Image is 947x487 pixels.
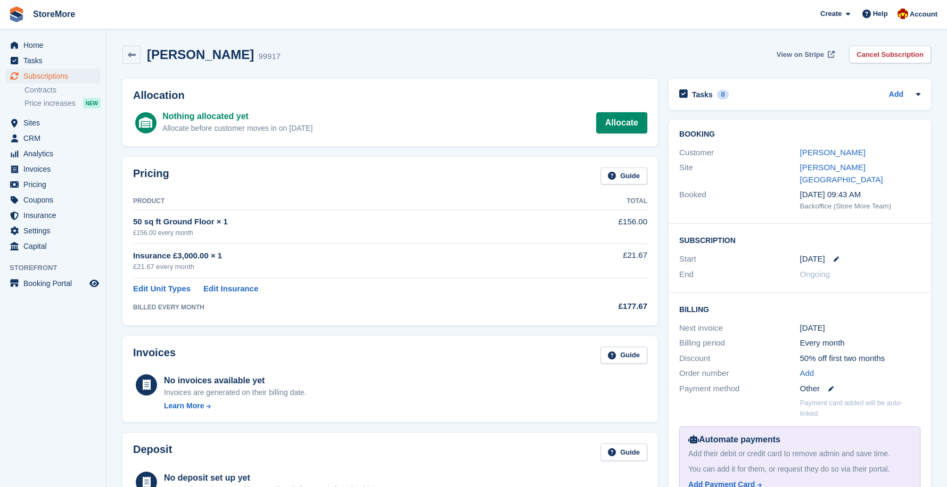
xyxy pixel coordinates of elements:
h2: Booking [679,130,920,139]
a: Preview store [88,277,101,290]
div: Next invoice [679,322,800,334]
div: Site [679,162,800,186]
span: Account [910,9,937,20]
a: Edit Unit Types [133,283,191,295]
a: Add [800,367,814,380]
div: Insurance £3,000.00 × 1 [133,250,551,262]
div: Billing period [679,337,800,349]
div: Customer [679,147,800,159]
a: StoreMore [29,5,79,23]
span: CRM [23,131,87,146]
td: £21.67 [551,244,647,278]
a: menu [5,276,101,291]
div: NEW [83,98,101,108]
div: You can add it for them, or request they do so via their portal. [688,464,911,475]
img: stora-icon-8386f47178a22dfd0bd8f6a31ec36ba5ce8667c1dd55bd0f319d3a0aa187defe.svg [9,6,24,22]
th: Product [133,193,551,210]
h2: Billing [679,304,920,314]
a: menu [5,162,101,177]
h2: Allocation [133,89,647,102]
a: Allocate [596,112,647,133]
a: menu [5,53,101,68]
a: [PERSON_NAME] [800,148,866,157]
div: No deposit set up yet [164,472,383,484]
time: 2025-08-29 23:00:00 UTC [800,253,825,265]
div: £21.67 every month [133,262,551,272]
div: No invoices available yet [164,374,307,387]
span: Capital [23,239,87,254]
div: £177.67 [551,300,647,313]
span: Home [23,38,87,53]
a: menu [5,38,101,53]
div: Allocate before customer moves in on [DATE] [162,123,312,134]
div: £156.00 every month [133,228,551,238]
a: menu [5,69,101,83]
div: [DATE] [800,322,920,334]
h2: Deposit [133,443,172,461]
span: Sites [23,115,87,130]
div: 0 [717,90,729,99]
div: Every month [800,337,920,349]
a: menu [5,192,101,207]
a: menu [5,223,101,238]
h2: Pricing [133,167,169,185]
span: Ongoing [800,270,830,279]
span: Create [820,9,842,19]
a: [PERSON_NAME][GEOGRAPHIC_DATA] [800,163,883,184]
a: Add [889,89,903,101]
h2: Subscription [679,234,920,245]
span: Settings [23,223,87,238]
a: View on Stripe [772,46,837,63]
h2: Invoices [133,347,176,364]
a: Learn More [164,400,307,412]
a: Price increases NEW [24,97,101,109]
div: Order number [679,367,800,380]
span: Insurance [23,208,87,223]
div: Invoices are generated on their billing date. [164,387,307,398]
div: Booked [679,189,800,211]
div: [DATE] 09:43 AM [800,189,920,201]
a: menu [5,239,101,254]
a: Guide [600,443,647,461]
p: Payment card added will be auto-linked [800,398,920,418]
td: £156.00 [551,210,647,244]
div: End [679,268,800,281]
span: Storefront [10,263,106,273]
a: Edit Insurance [203,283,258,295]
div: Learn More [164,400,204,412]
div: Start [679,253,800,265]
h2: [PERSON_NAME] [147,47,254,62]
div: Nothing allocated yet [162,110,312,123]
span: Booking Portal [23,276,87,291]
div: Backoffice (Store More Team) [800,201,920,212]
div: BILLED EVERY MONTH [133,303,551,312]
a: Guide [600,167,647,185]
div: Add their debit or credit card to remove admin and save time. [688,448,911,459]
span: Price increases [24,98,76,108]
div: 50 sq ft Ground Floor × 1 [133,216,551,228]
a: menu [5,115,101,130]
a: Guide [600,347,647,364]
th: Total [551,193,647,210]
h2: Tasks [692,90,713,99]
div: 99917 [258,51,281,63]
span: Tasks [23,53,87,68]
a: Contracts [24,85,101,95]
span: Pricing [23,177,87,192]
a: menu [5,131,101,146]
span: Invoices [23,162,87,177]
div: 50% off first two months [800,352,920,365]
img: Store More Team [897,9,908,19]
a: menu [5,177,101,192]
span: Subscriptions [23,69,87,83]
a: menu [5,208,101,223]
span: Coupons [23,192,87,207]
a: menu [5,146,101,161]
div: Payment method [679,383,800,395]
span: Analytics [23,146,87,161]
span: Help [873,9,888,19]
div: Automate payments [688,433,911,446]
span: View on Stripe [777,49,824,60]
div: Discount [679,352,800,365]
a: Cancel Subscription [849,46,931,63]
